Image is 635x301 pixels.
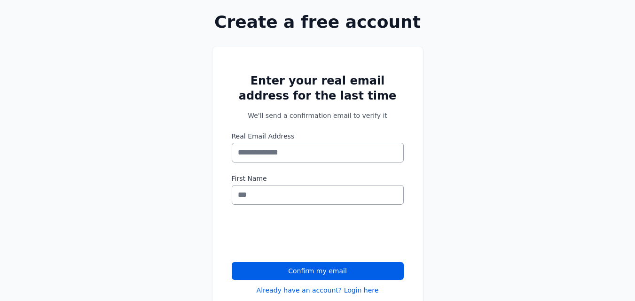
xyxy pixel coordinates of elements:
[232,174,404,183] label: First Name
[232,216,375,253] iframe: reCAPTCHA
[232,73,404,103] h2: Enter your real email address for the last time
[232,111,404,120] p: We'll send a confirmation email to verify it
[182,13,453,31] h1: Create a free account
[232,131,404,141] label: Real Email Address
[232,262,404,280] button: Confirm my email
[257,286,379,295] a: Already have an account? Login here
